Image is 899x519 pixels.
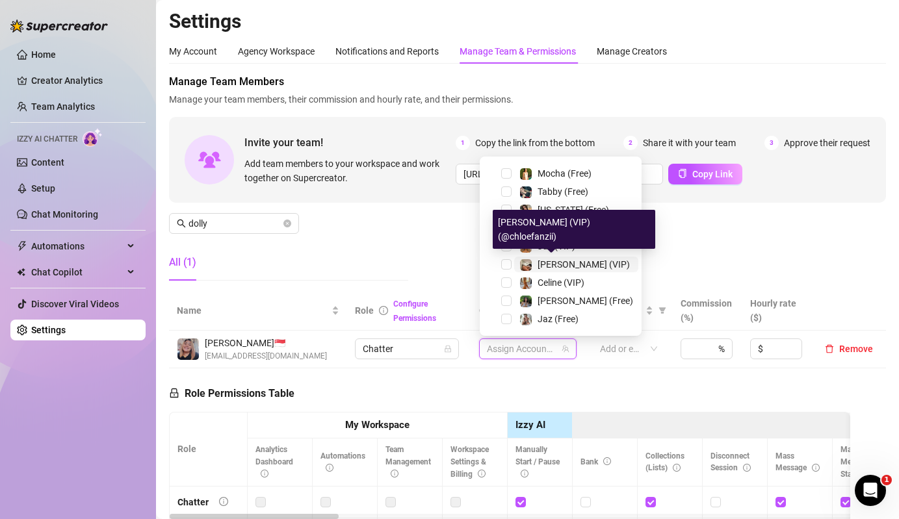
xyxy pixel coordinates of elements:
a: Settings [31,325,66,335]
span: Manage your team members, their commission and hourly rate, and their permissions. [169,92,886,107]
span: Izzy AI Chatter [17,133,77,146]
span: 2 [623,136,638,150]
div: Notifications and Reports [335,44,439,58]
span: [US_STATE] (Free) [538,205,609,215]
img: Chloe (Free) [520,296,532,307]
span: filter [656,301,669,320]
span: Automations [320,451,365,473]
span: Chatter [363,339,451,359]
div: All (1) [169,255,196,270]
span: Tabby (Free) [538,186,588,197]
span: Manage Team Members [169,74,886,90]
span: lock [169,388,179,398]
th: Hourly rate ($) [742,291,812,331]
span: Mass Message Stats [840,445,872,479]
span: Celine (VIP) [538,277,584,288]
div: Agency Workspace [238,44,315,58]
span: Share it with your team [643,136,736,150]
img: Tabby (Free) [520,186,532,198]
span: Analytics Dashboard [255,445,293,479]
img: Jaz (Free) [520,314,532,325]
h2: Settings [169,9,886,34]
span: Remove [839,344,873,354]
span: info-circle [603,457,611,465]
div: Manage Team & Permissions [460,44,576,58]
a: Creator Analytics [31,70,135,91]
img: Chat Copilot [17,268,25,277]
span: [PERSON_NAME] 🇸🇬 [205,336,327,350]
span: filter [658,307,666,314]
button: close-circle [283,220,291,227]
span: Workspace Settings & Billing [450,445,489,479]
span: Chat Copilot [31,262,124,283]
span: [EMAIL_ADDRESS][DOMAIN_NAME] [205,350,327,362]
span: team [562,345,569,353]
img: logo-BBDzfeDw.svg [10,19,108,32]
a: Home [31,49,56,60]
span: lock [444,345,452,353]
span: Collections (Lists) [645,451,684,473]
th: Role [170,412,248,487]
span: Disconnect Session [710,451,751,473]
span: info-circle [326,464,333,472]
div: [PERSON_NAME] (VIP) (@chloefanzii) [493,210,655,249]
span: 1 [456,136,470,150]
a: Configure Permissions [393,299,436,323]
span: Select tree node [501,186,512,197]
span: Select tree node [501,168,512,179]
span: info-circle [219,497,228,506]
strong: My Workspace [345,419,410,431]
span: Select tree node [501,259,512,270]
input: Search members [189,216,281,231]
span: Team Management [385,445,431,479]
span: info-circle [478,470,486,477]
span: search [177,219,186,228]
span: Select tree node [501,314,512,324]
span: [PERSON_NAME] (VIP) [538,259,630,270]
span: Copy the link from the bottom [475,136,595,150]
span: Creator accounts [479,303,565,318]
a: Team Analytics [31,101,95,112]
span: Select tree node [501,277,512,288]
span: Role [355,305,374,316]
span: thunderbolt [17,241,27,251]
a: Content [31,157,64,168]
span: Automations [31,236,124,257]
img: Celine (VIP) [520,277,532,289]
a: Chat Monitoring [31,209,98,220]
strong: Izzy AI [515,419,545,431]
img: Georgia (Free) [520,205,532,216]
span: Select tree node [501,296,512,306]
span: 1 [881,475,892,485]
span: info-circle [812,464,820,472]
span: Copy Link [692,169,733,179]
button: Copy Link [668,164,742,184]
img: Mocha (Free) [520,168,532,180]
span: Mass Message [775,451,820,473]
th: Name [169,291,347,331]
img: AI Chatter [83,128,103,147]
span: info-circle [379,306,388,315]
span: [PERSON_NAME] (Free) [538,296,633,306]
img: Chloe (VIP) [520,259,532,271]
button: Remove [820,341,878,357]
th: Commission (%) [673,291,742,331]
span: Add team members to your workspace and work together on Supercreator. [244,157,450,185]
span: info-circle [521,470,528,477]
a: Setup [31,183,55,194]
span: Bank [580,457,611,466]
h5: Role Permissions Table [169,386,294,401]
span: Mocha (Free) [538,168,592,179]
div: My Account [169,44,217,58]
span: Name [177,303,329,318]
span: Invite your team! [244,134,456,151]
div: Manage Creators [597,44,667,58]
span: copy [678,169,687,178]
div: Chatter [177,495,209,509]
span: Jaz (Free) [538,314,579,324]
span: Manually Start / Pause [515,445,560,479]
span: info-circle [673,464,681,472]
span: info-circle [391,470,398,477]
span: Select tree node [501,205,512,215]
